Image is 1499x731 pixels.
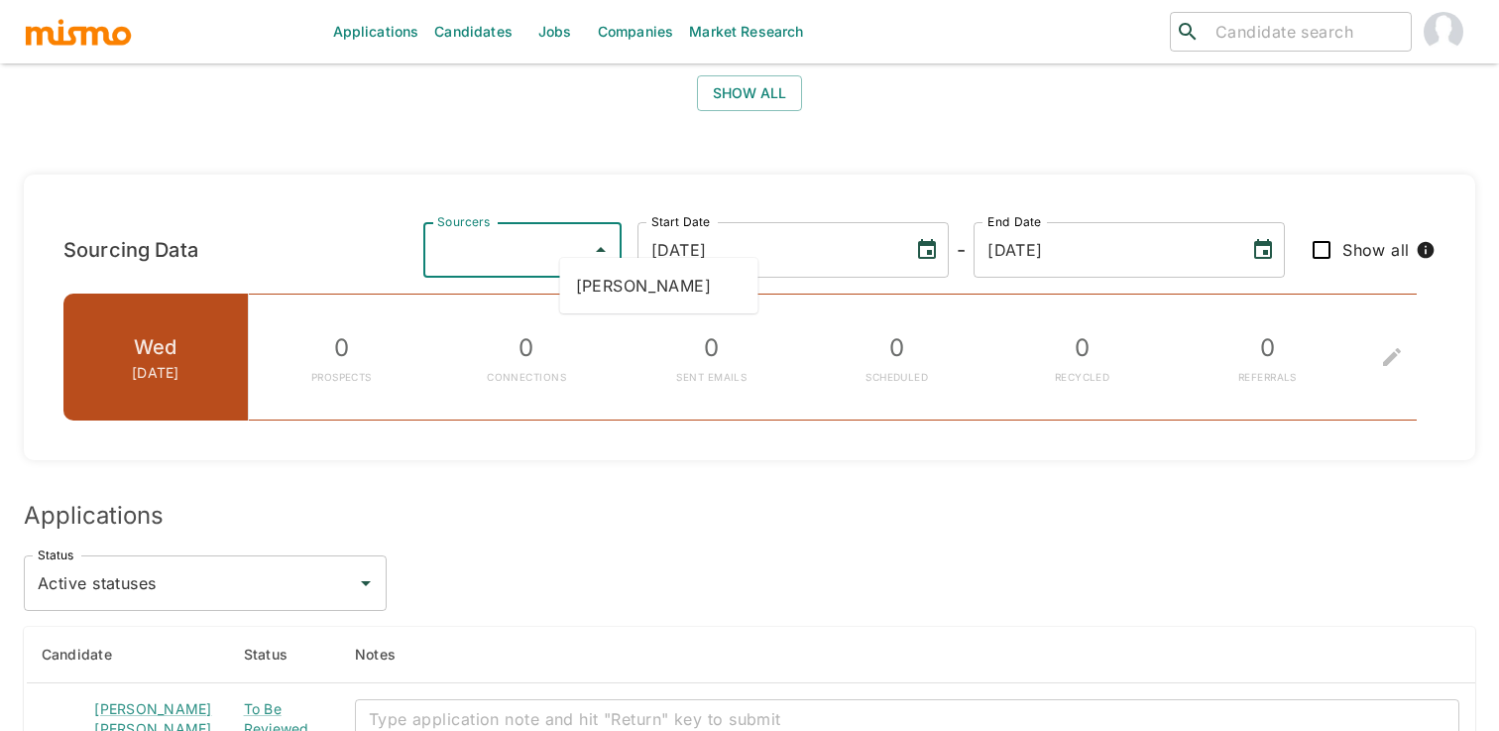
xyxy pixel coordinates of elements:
p: 0 [311,327,372,369]
th: Notes [339,627,1475,683]
input: MM/DD/YYYY [974,222,1235,278]
svg: When checked, all metrics, including those with zero values, will be displayed. [1416,240,1436,260]
label: Status [38,547,73,563]
div: To edit the metrics, please select a sourcer first. [1360,294,1418,421]
p: 0 [1238,327,1297,369]
p: 0 [1055,327,1110,369]
h6: Wed [132,331,179,363]
li: [PERSON_NAME] [560,266,758,305]
input: Candidate search [1208,18,1403,46]
label: End Date [987,213,1041,230]
button: Choose date, selected date is Sep 18, 2025 [907,230,947,270]
p: 0 [676,327,747,369]
p: 0 [487,327,566,369]
h6: Sourcing Data [63,234,198,266]
p: SENT EMAILS [676,369,747,387]
p: PROSPECTS [311,369,372,387]
button: Choose date, selected date is Sep 24, 2025 [1243,230,1283,270]
input: MM/DD/YYYY [637,222,899,278]
p: 0 [865,327,928,369]
button: Show all [697,75,802,112]
label: Start Date [651,213,711,230]
label: Sourcers [437,213,490,230]
span: Show all [1342,236,1410,264]
button: Open [352,569,380,597]
h5: Applications [24,500,1475,532]
p: RECYCLED [1055,369,1110,387]
img: Gabriel Hernandez [1424,12,1463,52]
th: Candidate [26,627,228,683]
p: REFERRALS [1238,369,1297,387]
button: Close [587,236,615,264]
th: Status [228,627,339,683]
h6: - [957,234,966,266]
p: [DATE] [132,363,179,383]
p: CONNECTIONS [487,369,566,387]
p: SCHEDULED [865,369,928,387]
img: logo [24,17,133,47]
